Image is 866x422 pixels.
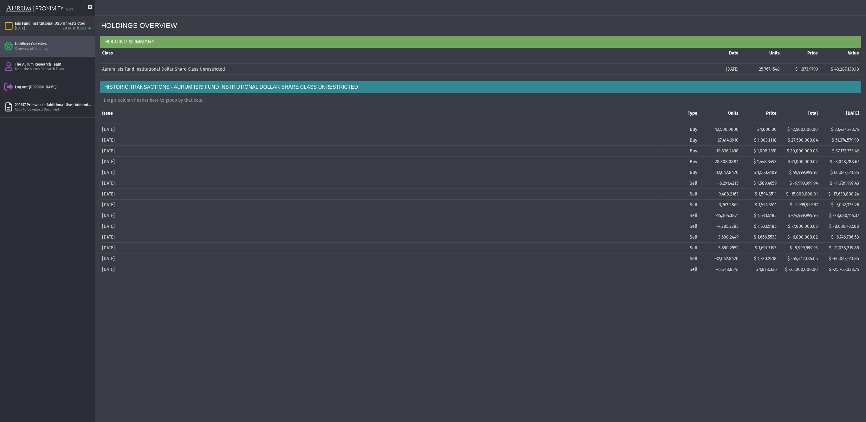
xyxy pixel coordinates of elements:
span: $ 1,633.5185 [754,213,777,218]
p: Units [728,110,739,116]
div: Click to Download Document. [15,107,93,112]
div: The Aurum Research Team [15,62,93,67]
span: $ 60,047,641.85 [830,170,859,175]
p: Units [769,50,780,56]
span: 32,042.8420 [716,170,739,175]
span: $ -25,765,038.75 [829,267,859,272]
span: $ -11,038,219.85 [829,245,859,251]
span: $ -6,746,786.58 [831,234,859,240]
td: Buy [661,146,700,157]
td: Sell [661,210,700,221]
div: 210617 Primwest - Additional User Addendum - [PERSON_NAME].pdf [15,102,93,107]
td: Aurum Isis Fund Institutional Dollar Share Class Unrestricted [100,64,700,75]
span: $ -60,047,641.85 [829,256,859,261]
span: [DATE] [102,213,115,218]
span: $ -6,000,000.02 [787,234,818,240]
span: 12,500.0000 [715,127,739,132]
span: 25,767.1548 [759,67,780,72]
span: $ 1,730.2518 [754,256,777,261]
td: Column Value [820,48,861,64]
span: [DATE] [102,256,115,261]
td: Buy [661,124,700,135]
div: HOLDING SUMMARY [100,36,861,48]
span: [DATE] [102,234,115,240]
td: Column Class [100,48,700,64]
td: Sell [661,243,700,253]
td: Sell [661,200,700,210]
span: $ 12,500,000.00 [787,127,818,132]
div: [DATE] [15,26,25,31]
span: $ -9,999,999.94 [790,181,818,186]
span: $ -55,442,185.05 [787,256,818,261]
span: $ 48,287,130.18 [831,67,859,72]
td: Buy [661,167,700,178]
td: Column Type [661,108,700,124]
span: $ 23,424,748.75 [831,127,859,132]
span: -3,763.2865 [717,202,739,208]
p: Type [688,110,697,116]
span: [DATE] [102,202,115,208]
td: Column Total [779,108,820,124]
span: $ -7,000,000.03 [788,224,818,229]
div: 5.0.1 [66,7,73,12]
span: -3,600.2449 [717,234,739,240]
td: Column Units [700,108,741,124]
span: $ -5,999,999.97 [790,202,818,208]
span: $ 27,500,000.04 [788,137,818,143]
td: Column Issue [100,108,661,124]
p: Price [807,50,818,56]
td: Column 31 Jul 2025 [820,108,861,124]
span: $ -15,000,000.01 [786,191,818,197]
div: Data grid toolbar [100,93,861,105]
div: Overview of Holdings [15,47,93,51]
span: $ 41,000,000.02 [788,159,818,164]
span: $ 1,000.00 [757,127,777,132]
p: Issue [102,110,113,116]
p: Value [848,50,859,56]
span: $ 1,589.4659 [753,181,777,186]
td: Column Date [700,48,741,64]
span: $ 1,633.5185 [754,224,777,229]
div: Holdings Overview [15,42,93,47]
span: -15,304.3874 [715,213,739,218]
span: $ -28,680,114.37 [829,213,859,218]
span: -9,408.2163 [717,191,739,197]
span: [DATE] [102,159,115,164]
span: -13,748.8341 [716,267,739,272]
span: $ -11,789,997.43 [830,181,859,186]
span: $ 49,999,999.92 [789,170,818,175]
td: Buy [661,135,700,146]
span: $ -7,052,323.26 [831,202,859,208]
span: $ 20,000,000.03 [787,148,818,154]
span: [DATE] [102,267,115,272]
td: Column Units [741,48,782,64]
td: Column Price [741,108,779,124]
td: Sell [661,178,700,189]
span: $ 1,448.3493 [753,159,777,164]
div: Data grid with 1 rows and 5 columns [100,48,861,75]
span: $ 1,560.4109 [754,170,777,175]
span: [DATE] [726,67,739,72]
span: $ -24,999,999.95 [788,213,818,218]
div: Log out [PERSON_NAME] [15,85,93,90]
span: $ 1,697.7193 [755,245,777,251]
span: $ -9,999,999.93 [790,245,818,251]
p: Price [766,110,777,116]
span: 28,308.0884 [715,159,739,164]
span: $ 1,873.9799 [795,67,818,72]
td: Sell [661,232,700,243]
span: [DATE] [102,170,115,175]
span: $ 1,008.2551 [753,148,777,154]
span: $ -8,030,432.08 [829,224,859,229]
div: Est MTD: 0.50% [62,26,87,31]
span: -32,042.8420 [714,256,739,261]
span: $ 53,048,788.67 [830,159,859,164]
span: $ -25,000,000.00 [785,267,818,272]
span: $ 51,374,579.90 [832,137,859,143]
span: $ 1,666.5533 [754,234,777,240]
div: HOLDINGS OVERVIEW [101,16,861,36]
div: HISTORIC TRANSACTIONS - AURUM ISIS FUND INSTITUTIONAL DOLLAR SHARE CLASS UNRESTRICTED [100,81,861,93]
div: Drag a column header here to group by that column [101,95,210,106]
td: Sell [661,253,700,264]
span: -4,285.2285 [716,224,739,229]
